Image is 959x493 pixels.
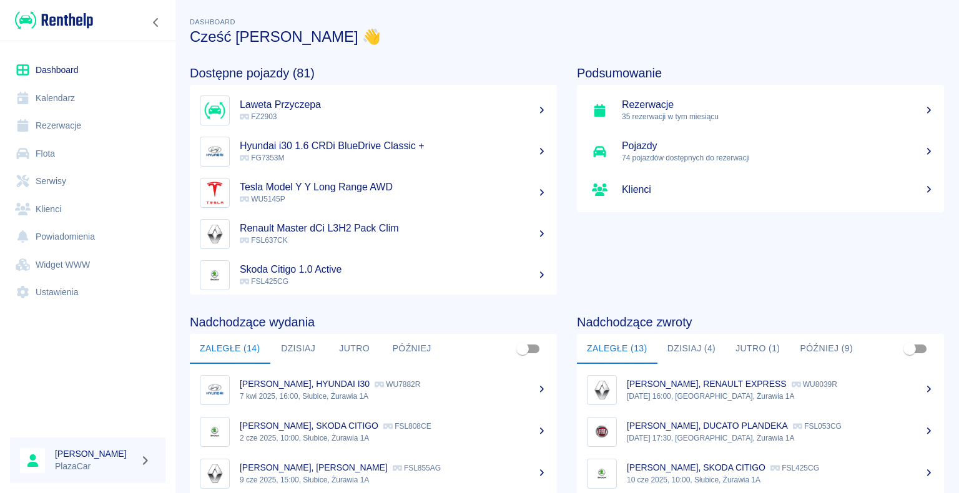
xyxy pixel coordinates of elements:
img: Image [590,420,614,444]
img: Image [203,140,227,164]
p: [PERSON_NAME], SKODA CITIGO [240,421,378,431]
a: Image[PERSON_NAME], HYUNDAI I30 WU7882R7 kwi 2025, 16:00, Słubice, Żurawia 1A [190,369,557,411]
img: Image [203,99,227,122]
p: 35 rezerwacji w tym miesiącu [622,111,934,122]
h4: Podsumowanie [577,66,944,81]
p: FSL808CE [383,422,431,431]
h3: Cześć [PERSON_NAME] 👋 [190,28,944,46]
p: FSL425CG [770,464,819,472]
p: [DATE] 16:00, [GEOGRAPHIC_DATA], Żurawia 1A [627,391,934,402]
p: WU8039R [792,380,837,389]
h5: Klienci [622,183,934,196]
a: ImageHyundai i30 1.6 CRDi BlueDrive Classic + FG7353M [190,131,557,172]
span: FZ2903 [240,112,277,121]
h4: Dostępne pojazdy (81) [190,66,557,81]
h4: Nadchodzące wydania [190,315,557,329]
h6: [PERSON_NAME] [55,447,135,460]
a: ImageRenault Master dCi L3H2 Pack Clim FSL637CK [190,213,557,255]
span: WU5145P [240,195,285,203]
img: Image [590,462,614,486]
img: Image [203,420,227,444]
a: Flota [10,140,165,168]
p: [DATE] 17:30, [GEOGRAPHIC_DATA], Żurawia 1A [627,432,934,444]
p: [PERSON_NAME], [PERSON_NAME] [240,462,388,472]
a: Renthelp logo [10,10,93,31]
h4: Nadchodzące zwroty [577,315,944,329]
p: FSL855AG [393,464,441,472]
h5: Pojazdy [622,140,934,152]
button: Później (9) [790,334,863,364]
a: Powiadomienia [10,223,165,251]
h5: Hyundai i30 1.6 CRDi BlueDrive Classic + [240,140,547,152]
p: PlazaCar [55,460,135,473]
p: [PERSON_NAME], HYUNDAI I30 [240,379,370,389]
p: [PERSON_NAME], SKODA CITIGO [627,462,765,472]
h5: Tesla Model Y Y Long Range AWD [240,181,547,193]
img: Renthelp logo [15,10,93,31]
span: Dashboard [190,18,235,26]
h5: Skoda Citigo 1.0 Active [240,263,547,276]
img: Image [203,181,227,205]
a: Pojazdy74 pojazdów dostępnych do rezerwacji [577,131,944,172]
a: Rezerwacje [10,112,165,140]
img: Image [203,263,227,287]
a: Klienci [577,172,944,207]
span: FG7353M [240,154,284,162]
span: FSL637CK [240,236,288,245]
a: Rezerwacje35 rezerwacji w tym miesiącu [577,90,944,131]
p: WU7882R [375,380,420,389]
a: Serwisy [10,167,165,195]
span: Pokaż przypisane tylko do mnie [898,337,922,361]
img: Image [203,462,227,486]
button: Później [383,334,441,364]
a: Ustawienia [10,278,165,306]
p: [PERSON_NAME], RENAULT EXPRESS [627,379,787,389]
img: Image [590,378,614,402]
p: 10 cze 2025, 10:00, Słubice, Żurawia 1A [627,474,934,486]
h5: Renault Master dCi L3H2 Pack Clim [240,222,547,235]
a: Dashboard [10,56,165,84]
button: Zwiń nawigację [147,14,165,31]
span: FSL425CG [240,277,288,286]
a: ImageLaweta Przyczepa FZ2903 [190,90,557,131]
p: FSL053CG [793,422,842,431]
span: Pokaż przypisane tylko do mnie [511,337,534,361]
p: 7 kwi 2025, 16:00, Słubice, Żurawia 1A [240,391,547,402]
button: Zaległe (14) [190,334,270,364]
button: Dzisiaj (4) [657,334,726,364]
button: Jutro (1) [725,334,790,364]
a: ImageSkoda Citigo 1.0 Active FSL425CG [190,255,557,296]
img: Image [203,378,227,402]
p: 74 pojazdów dostępnych do rezerwacji [622,152,934,164]
button: Zaległe (13) [577,334,657,364]
p: 2 cze 2025, 10:00, Słubice, Żurawia 1A [240,432,547,444]
h5: Rezerwacje [622,99,934,111]
p: 9 cze 2025, 15:00, Słubice, Żurawia 1A [240,474,547,486]
a: Image[PERSON_NAME], DUCATO PLANDEKA FSL053CG[DATE] 17:30, [GEOGRAPHIC_DATA], Żurawia 1A [577,411,944,452]
a: Image[PERSON_NAME], RENAULT EXPRESS WU8039R[DATE] 16:00, [GEOGRAPHIC_DATA], Żurawia 1A [577,369,944,411]
a: Kalendarz [10,84,165,112]
a: ImageTesla Model Y Y Long Range AWD WU5145P [190,172,557,213]
button: Jutro [327,334,383,364]
button: Dzisiaj [270,334,327,364]
a: Image[PERSON_NAME], SKODA CITIGO FSL808CE2 cze 2025, 10:00, Słubice, Żurawia 1A [190,411,557,452]
img: Image [203,222,227,246]
p: [PERSON_NAME], DUCATO PLANDEKA [627,421,788,431]
h5: Laweta Przyczepa [240,99,547,111]
a: Klienci [10,195,165,223]
a: Widget WWW [10,251,165,279]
